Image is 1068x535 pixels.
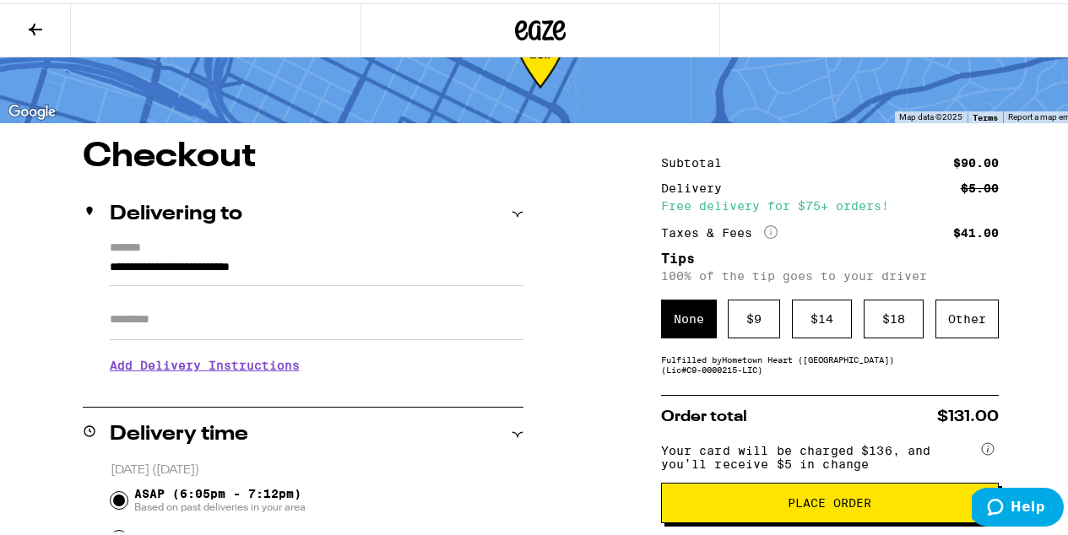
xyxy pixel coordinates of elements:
[4,98,60,120] a: Open this area in Google Maps (opens a new window)
[661,222,778,237] div: Taxes & Fees
[83,137,523,170] h1: Checkout
[661,351,999,371] div: Fulfilled by Hometown Heart ([GEOGRAPHIC_DATA]) (Lic# C9-0000215-LIC )
[788,494,871,505] span: Place Order
[661,154,734,165] div: Subtotal
[110,381,523,395] p: We'll contact you at [PHONE_NUMBER] when we arrive
[728,296,780,335] div: $ 9
[111,459,523,475] p: [DATE] ([DATE])
[953,154,999,165] div: $90.00
[661,435,979,467] span: Your card will be charged $136, and you’ll receive $5 in change
[110,421,248,441] h2: Delivery time
[134,497,306,511] span: Based on past deliveries in your area
[661,249,999,262] h5: Tips
[899,109,962,118] span: Map data ©2025
[973,109,998,119] a: Terms
[961,179,999,191] div: $5.00
[937,406,999,421] span: $131.00
[110,201,242,221] h2: Delivering to
[661,266,999,279] p: 100% of the tip goes to your driver
[4,98,60,120] img: Google
[972,484,1064,527] iframe: Opens a widget where you can find more information
[661,296,717,335] div: None
[935,296,999,335] div: Other
[518,35,563,98] div: 46-113 min
[661,479,999,520] button: Place Order
[134,484,306,511] span: ASAP (6:05pm - 7:12pm)
[661,406,747,421] span: Order total
[661,179,734,191] div: Delivery
[953,224,999,235] div: $41.00
[110,343,523,381] h3: Add Delivery Instructions
[792,296,852,335] div: $ 14
[864,296,924,335] div: $ 18
[661,197,999,208] div: Free delivery for $75+ orders!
